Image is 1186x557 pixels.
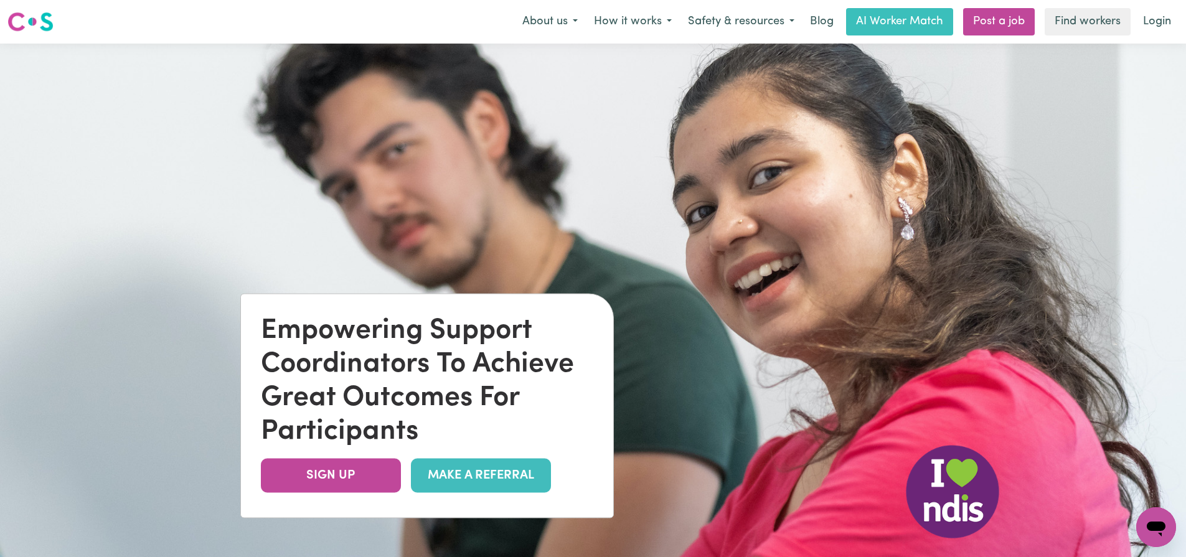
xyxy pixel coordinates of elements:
[586,9,680,35] button: How it works
[7,7,54,36] a: Careseekers logo
[963,8,1035,35] a: Post a job
[802,8,841,35] a: Blog
[261,458,401,492] a: SIGN UP
[906,445,999,538] img: NDIS Logo
[1045,8,1131,35] a: Find workers
[261,314,593,448] div: Empowering Support Coordinators To Achieve Great Outcomes For Participants
[1136,8,1179,35] a: Login
[680,9,802,35] button: Safety & resources
[411,458,551,492] a: MAKE A REFERRAL
[1136,507,1176,547] iframe: Button to launch messaging window
[514,9,586,35] button: About us
[846,8,953,35] a: AI Worker Match
[7,11,54,33] img: Careseekers logo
